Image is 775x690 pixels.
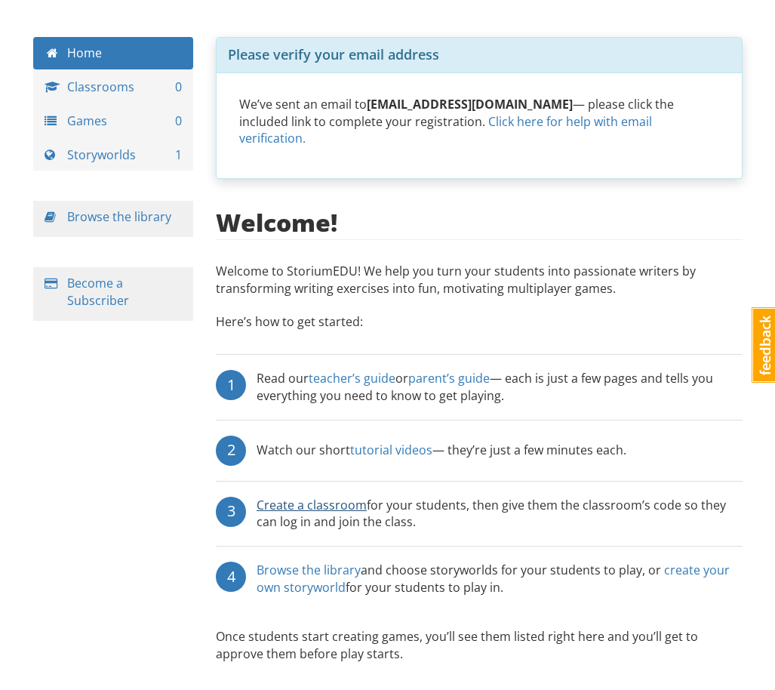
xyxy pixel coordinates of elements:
a: Storyworlds 1 [33,139,194,171]
a: parent’s guide [408,370,490,387]
div: 3 [216,497,246,527]
a: Click here for help with email verification. [239,113,652,147]
div: for your students, then give them the classroom’s code so they can log in and join the class. [257,497,743,531]
span: 0 [175,79,182,96]
a: Browse the library [257,562,361,578]
div: Watch our short — they’re just a few minutes each. [257,436,626,466]
a: create your own storyworld [257,562,730,596]
a: Games 0 [33,105,194,137]
strong: [EMAIL_ADDRESS][DOMAIN_NAME] [367,96,573,112]
div: and choose storyworlds for your students to play, or for your students to play in. [257,562,743,596]
a: Home [33,37,194,69]
span: 1 [175,146,182,164]
a: Become a Subscriber [67,275,129,309]
a: tutorial videos [350,442,432,458]
div: 2 [216,436,246,466]
a: teacher’s guide [309,370,395,387]
a: Classrooms 0 [33,71,194,103]
span: Please verify your email address [228,45,439,63]
div: Read our or — each is just a few pages and tells you everything you need to know to get playing. [257,370,743,405]
p: Welcome to StoriumEDU! We help you turn your students into passionate writers by transforming wri... [216,263,743,305]
p: Here’s how to get started: [216,313,743,346]
div: 4 [216,562,246,592]
a: Browse the library [67,208,171,225]
a: Create a classroom [257,497,367,513]
p: Once students start creating games, you’ll see them listed right here and you’ll get to approve t... [216,628,743,663]
p: We’ve sent an email to — please click the included link to complete your registration. [239,96,719,148]
span: 0 [175,112,182,130]
h2: Welcome! [216,209,337,236]
div: 1 [216,370,246,400]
